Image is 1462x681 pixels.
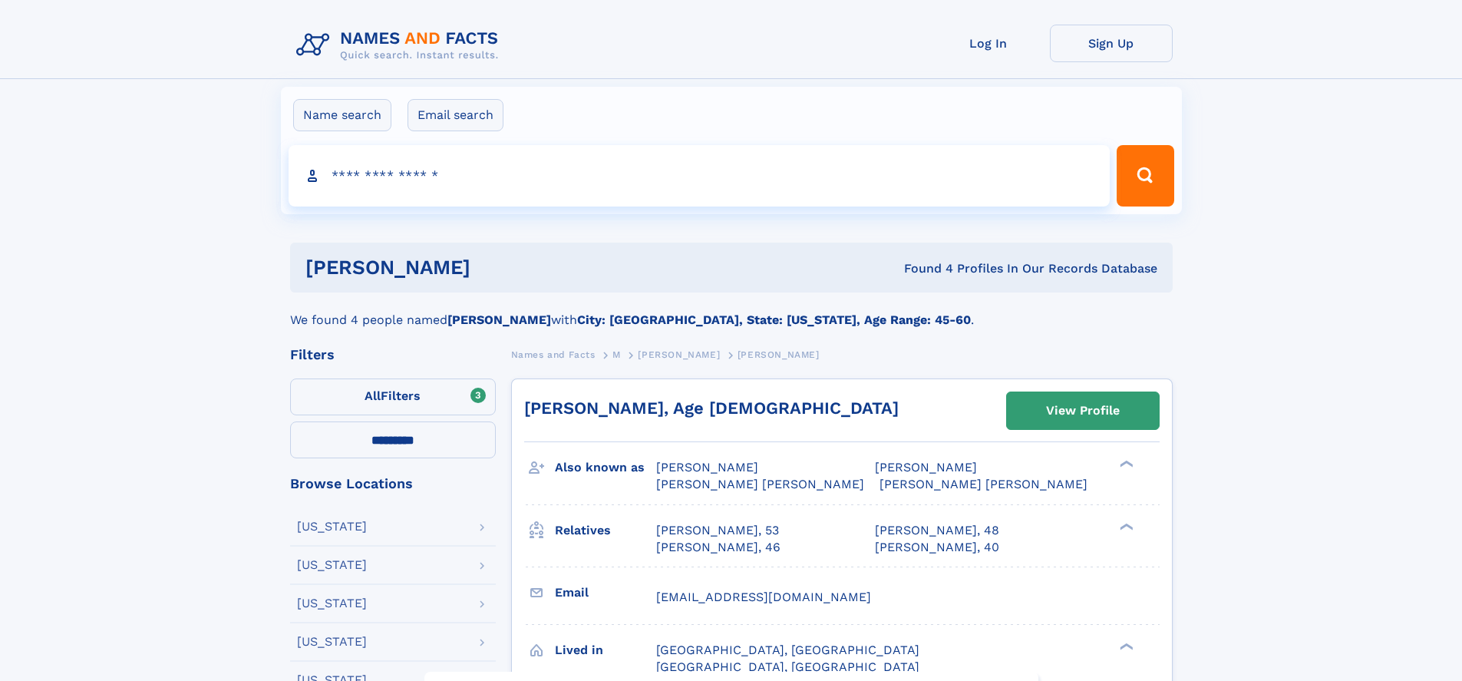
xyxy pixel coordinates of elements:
[656,643,919,657] span: [GEOGRAPHIC_DATA], [GEOGRAPHIC_DATA]
[638,345,720,364] a: [PERSON_NAME]
[305,258,688,277] h1: [PERSON_NAME]
[365,388,381,403] span: All
[577,312,971,327] b: City: [GEOGRAPHIC_DATA], State: [US_STATE], Age Range: 45-60
[875,522,999,539] a: [PERSON_NAME], 48
[447,312,551,327] b: [PERSON_NAME]
[297,636,367,648] div: [US_STATE]
[1007,392,1159,429] a: View Profile
[555,455,656,481] h3: Also known as
[524,398,899,418] a: [PERSON_NAME], Age [DEMOGRAPHIC_DATA]
[290,379,496,415] label: Filters
[555,637,656,663] h3: Lived in
[290,348,496,362] div: Filters
[1116,641,1134,651] div: ❯
[612,349,621,360] span: M
[687,260,1157,277] div: Found 4 Profiles In Our Records Database
[656,660,919,674] span: [GEOGRAPHIC_DATA], [GEOGRAPHIC_DATA]
[408,99,503,131] label: Email search
[656,477,864,491] span: [PERSON_NAME] [PERSON_NAME]
[656,590,871,604] span: [EMAIL_ADDRESS][DOMAIN_NAME]
[612,345,621,364] a: M
[293,99,391,131] label: Name search
[555,580,656,606] h3: Email
[875,460,977,474] span: [PERSON_NAME]
[738,349,820,360] span: [PERSON_NAME]
[290,477,496,491] div: Browse Locations
[1116,459,1134,469] div: ❯
[1117,145,1173,207] button: Search Button
[1116,521,1134,531] div: ❯
[638,349,720,360] span: [PERSON_NAME]
[656,460,758,474] span: [PERSON_NAME]
[297,521,367,533] div: [US_STATE]
[927,25,1050,62] a: Log In
[511,345,596,364] a: Names and Facts
[297,597,367,610] div: [US_STATE]
[656,522,779,539] a: [PERSON_NAME], 53
[289,145,1111,207] input: search input
[880,477,1087,491] span: [PERSON_NAME] [PERSON_NAME]
[656,539,781,556] a: [PERSON_NAME], 46
[290,293,1173,329] div: We found 4 people named with .
[297,559,367,571] div: [US_STATE]
[290,25,511,66] img: Logo Names and Facts
[1046,393,1120,428] div: View Profile
[1050,25,1173,62] a: Sign Up
[875,539,999,556] a: [PERSON_NAME], 40
[555,517,656,544] h3: Relatives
